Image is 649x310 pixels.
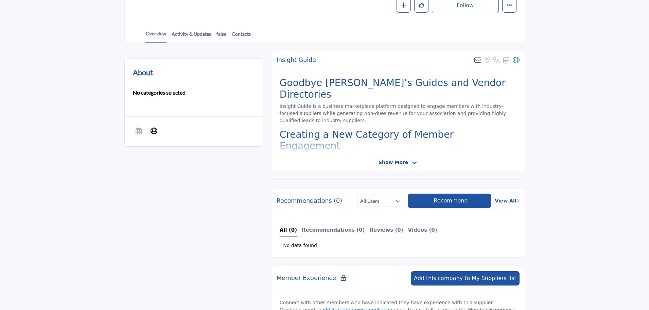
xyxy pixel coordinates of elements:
a: false [216,30,227,42]
a: View All [495,197,519,205]
p: Insight Guide is a relatively new company designed to disrupt and innovate, previously neglected ... [280,154,516,183]
span: No data found [283,242,317,249]
span: Recommend [434,197,468,204]
b: Reviews (0) [370,227,403,233]
b: Videos (0) [408,227,437,233]
a: Activity & Updates [171,30,211,42]
h2: Goodbye [PERSON_NAME]’s Guides and Vendor Directories [280,77,516,100]
h2: Recommendations (0) [277,197,342,205]
span: Show More [379,159,408,166]
button: Recommend [408,194,492,208]
p: Insight Guide is a business marketplace platform designed to engage members with industry-focused... [280,103,516,124]
button: Add this company to My Suppliers list [411,271,520,285]
b: No categories selected [133,88,186,97]
b: All (0) [280,227,297,233]
h2: Creating a New Category of Member Engagement [280,129,516,152]
button: All Users [357,195,404,207]
a: Overview [145,30,166,43]
h2: Insight Guide [277,56,316,64]
a: Contacts [231,30,251,42]
h2: All Users [360,198,379,205]
span: Add this company to My Suppliers list [414,275,516,281]
h2: Member Experience [277,275,346,282]
h2: About [133,67,153,78]
b: Recommendations (0) [302,227,365,233]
